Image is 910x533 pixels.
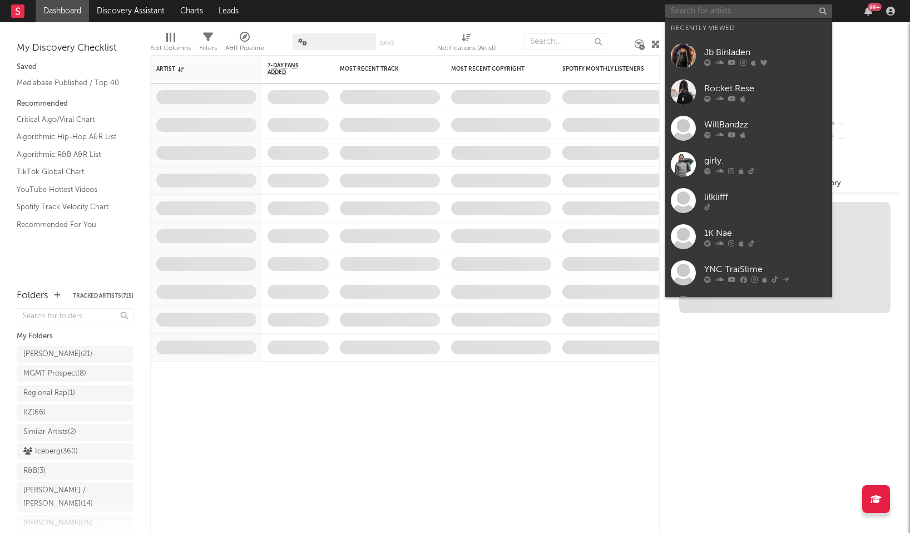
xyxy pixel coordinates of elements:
a: Mediabase Published / Top 40 [17,77,122,89]
div: YNC TraiSlime [704,263,827,276]
a: KZ(66) [17,404,133,421]
a: YouTube Hottest Videos [17,184,122,196]
div: [PERSON_NAME] ( 21 ) [23,348,92,361]
a: Spotify Track Velocity Chart [17,201,122,213]
div: Jb Binladen [704,46,827,59]
input: Search for folders... [17,308,133,324]
a: Rocket Rese [665,74,832,110]
div: My Discovery Checklist [17,42,133,55]
div: Saved [17,61,133,74]
div: A&R Pipeline [225,28,264,60]
a: Regional Rap(1) [17,385,133,402]
a: Similar Artists(2) [17,424,133,441]
a: girly. [665,146,832,182]
a: Algorithmic R&B A&R List [17,149,122,161]
div: Folders [17,289,48,303]
div: Notifications (Artist) [437,42,496,55]
button: Tracked Artists(715) [73,293,133,299]
div: Most Recent Copyright [451,66,535,72]
a: [PERSON_NAME] / [PERSON_NAME](14) [17,482,133,512]
div: WillBandzz [704,118,827,131]
div: -- [825,131,899,146]
input: Search for artists [665,4,832,18]
div: Recommended [17,97,133,111]
div: Rocket Rese [704,82,827,95]
div: [PERSON_NAME] ( 25 ) [23,517,93,530]
div: MGMT Prospect ( 8 ) [23,367,86,381]
div: [PERSON_NAME] / [PERSON_NAME] ( 14 ) [23,484,102,511]
a: [PERSON_NAME](25) [17,515,133,532]
a: Iceberg(360) [17,443,133,460]
button: 99+ [864,7,872,16]
div: lilklifff [704,190,827,204]
div: Spotify Monthly Listeners [562,66,646,72]
a: 1K Nae [665,219,832,255]
a: MGMT Prospect(8) [17,366,133,382]
div: Filters [199,28,217,60]
div: girly. [704,154,827,167]
div: Similar Artists ( 2 ) [23,426,76,439]
div: -- [825,117,899,131]
div: Most Recent Track [340,66,423,72]
a: Algorithmic Hip-Hop A&R List [17,131,122,143]
a: WillBandzz [665,110,832,146]
div: A&R Pipeline [225,42,264,55]
div: Notifications (Artist) [437,28,496,60]
div: 99 + [868,3,882,11]
a: TikTok Global Chart [17,166,122,178]
input: Search... [524,33,607,50]
a: [PERSON_NAME](21) [17,346,133,363]
a: Jb Binladen [665,38,832,74]
a: Recommended For You [17,219,122,231]
div: KZ ( 66 ) [23,406,46,420]
div: Filters [199,42,217,55]
button: Save [380,40,394,46]
div: Recently Viewed [671,22,827,35]
div: 1K Nae [704,226,827,240]
a: YNC TraiSlime [665,255,832,291]
a: Critical Algo/Viral Chart [17,113,122,126]
div: Edit Columns [150,42,191,55]
div: Edit Columns [150,28,191,60]
div: R&B ( 3 ) [23,465,46,478]
div: Iceberg ( 360 ) [23,445,78,458]
a: [PERSON_NAME] [665,291,832,327]
a: lilklifff [665,182,832,219]
div: My Folders [17,330,133,343]
div: Regional Rap ( 1 ) [23,387,75,400]
a: R&B(3) [17,463,133,480]
span: 7-Day Fans Added [268,62,312,76]
div: Artist [156,66,240,72]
